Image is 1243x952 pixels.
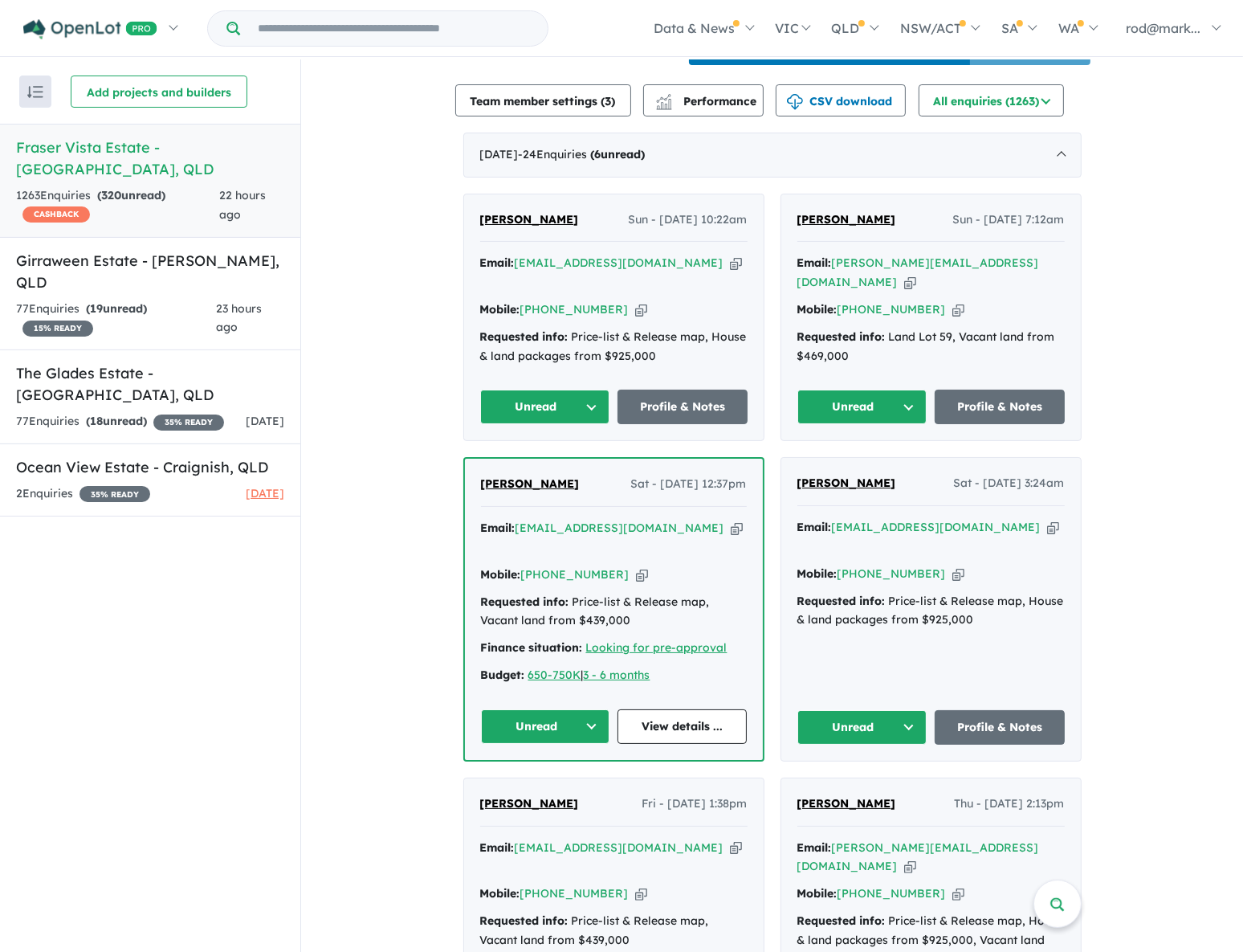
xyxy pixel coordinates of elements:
button: Copy [635,885,647,902]
span: 35 % READY [79,486,150,502]
span: [PERSON_NAME] [481,476,580,491]
h5: Fraser Vista Estate - [GEOGRAPHIC_DATA] , QLD [16,137,284,180]
span: 320 [101,188,121,202]
div: 2 Enquir ies [16,484,150,504]
a: Profile & Notes [935,390,1065,424]
span: - 24 Enquir ies [519,147,646,161]
h5: Ocean View Estate - Craignish , QLD [16,456,284,478]
a: [PERSON_NAME] [797,210,896,230]
span: 6 [595,147,601,161]
a: [EMAIL_ADDRESS][DOMAIN_NAME] [515,840,723,855]
button: Unread [481,709,610,744]
strong: Mobile: [797,566,837,581]
button: Add projects and builders [71,76,247,108]
strong: ( unread) [97,188,165,202]
a: [PERSON_NAME] [797,795,896,814]
strong: Requested info: [797,329,886,344]
button: Copy [635,301,647,318]
span: Thu - [DATE] 2:13pm [955,795,1065,814]
strong: Requested info: [480,913,569,928]
a: [PERSON_NAME] [481,475,580,494]
strong: Mobile: [481,567,521,582]
strong: Mobile: [480,886,520,901]
u: 650-750K [528,668,581,682]
a: [EMAIL_ADDRESS][DOMAIN_NAME] [515,255,723,270]
a: Profile & Notes [617,390,748,424]
strong: Mobile: [797,302,837,317]
button: Copy [952,301,964,318]
div: Price-list & Release map, House & land packages from $925,000 [797,592,1065,631]
div: Price-list & Release map, Vacant land from $439,000 [481,593,747,631]
button: Team member settings (3) [455,84,631,116]
a: [PHONE_NUMBER] [837,886,946,901]
button: Copy [1047,519,1059,536]
img: sort.svg [27,86,43,98]
a: 3 - 6 months [584,668,650,682]
span: [PERSON_NAME] [797,476,896,490]
strong: Email: [480,255,515,270]
h5: Girraween Estate - [PERSON_NAME] , QLD [16,250,284,293]
a: [PHONE_NUMBER] [520,302,629,317]
button: Copy [904,858,916,875]
strong: Requested info: [480,329,569,344]
img: line-chart.svg [656,94,670,103]
a: [PERSON_NAME][EMAIL_ADDRESS][DOMAIN_NAME] [797,255,1039,289]
button: Copy [952,885,964,902]
strong: ( unread) [591,147,646,161]
a: [PERSON_NAME] [480,210,579,230]
button: Copy [904,274,916,291]
strong: Email: [797,255,832,270]
a: [EMAIL_ADDRESS][DOMAIN_NAME] [516,521,724,535]
strong: Mobile: [797,886,837,901]
strong: Requested info: [797,913,886,928]
div: 77 Enquir ies [16,300,216,338]
strong: Mobile: [480,302,520,317]
strong: Finance situation: [481,640,583,655]
span: [DATE] [246,486,284,501]
a: View details ... [617,709,747,744]
span: 23 hours ago [216,301,262,335]
a: [EMAIL_ADDRESS][DOMAIN_NAME] [832,520,1041,534]
strong: Email: [480,840,515,855]
div: Price-list & Release map, Vacant land from $439,000 [480,912,748,950]
h5: The Glades Estate - [GEOGRAPHIC_DATA] , QLD [16,362,284,406]
strong: ( unread) [86,414,147,428]
div: Land Lot 59, Vacant land from $469,000 [797,328,1065,366]
strong: Budget: [481,668,525,682]
button: Copy [730,840,742,856]
button: Performance [643,84,764,116]
input: Try estate name, suburb, builder or developer [243,11,544,46]
span: 22 hours ago [219,188,266,222]
img: download icon [787,94,803,110]
span: 15 % READY [22,321,93,337]
span: CASHBACK [22,206,90,223]
a: [PERSON_NAME] [797,474,896,493]
span: [PERSON_NAME] [797,796,896,811]
button: Copy [730,255,742,272]
a: [PHONE_NUMBER] [837,302,946,317]
span: [PERSON_NAME] [797,212,896,227]
span: 35 % READY [153,415,224,431]
strong: Email: [797,520,832,534]
div: 77 Enquir ies [16,412,224,431]
strong: Email: [481,521,516,535]
a: Looking for pre-approval [586,640,727,655]
button: Copy [952,566,964,582]
button: Copy [731,520,743,537]
img: Openlot PRO Logo White [23,19,157,39]
span: [DATE] [246,414,284,428]
img: bar-chart.svg [656,99,672,109]
a: [PHONE_NUMBER] [837,566,946,581]
span: [PERSON_NAME] [480,212,579,227]
span: 18 [90,414,103,428]
div: 1263 Enquir ies [16,186,219,225]
button: All enquiries (1263) [919,84,1064,116]
span: Sun - [DATE] 7:12am [953,210,1065,230]
strong: Requested info: [481,594,569,609]
span: Fri - [DATE] 1:38pm [642,795,748,814]
strong: ( unread) [86,301,147,316]
a: Profile & Notes [935,710,1065,745]
span: rod@mark... [1126,20,1200,36]
span: Sun - [DATE] 10:22am [629,210,748,230]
